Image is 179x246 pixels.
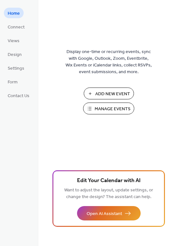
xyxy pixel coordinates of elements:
span: Want to adjust the layout, update settings, or change the design? The assistant can help. [64,186,153,201]
button: Manage Events [83,103,134,114]
span: Display one-time or recurring events, sync with Google, Outlook, Zoom, Eventbrite, Wix Events or ... [66,49,152,75]
a: Design [4,49,26,59]
span: Edit Your Calendar with AI [77,176,141,185]
a: Home [4,8,24,18]
span: Home [8,10,20,17]
a: Contact Us [4,90,33,101]
a: Views [4,35,23,46]
span: Open AI Assistant [87,211,122,217]
span: Manage Events [95,106,130,112]
span: Design [8,51,22,58]
span: Settings [8,65,24,72]
span: Form [8,79,18,86]
a: Settings [4,63,28,73]
span: Add New Event [95,91,130,97]
button: Open AI Assistant [77,206,141,220]
span: Connect [8,24,25,31]
span: Contact Us [8,93,29,99]
span: Views [8,38,19,44]
a: Form [4,76,21,87]
button: Add New Event [84,88,134,99]
a: Connect [4,21,28,32]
